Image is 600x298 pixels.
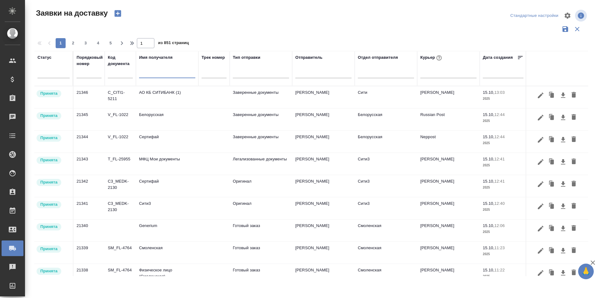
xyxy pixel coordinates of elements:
p: 15.10, [483,134,494,139]
td: [PERSON_NAME] [417,220,480,241]
button: Скачать [558,89,568,101]
button: Редактировать [535,156,546,168]
div: Курьер назначен [36,200,70,209]
td: 21338 [73,264,105,286]
button: Скачать [558,134,568,146]
td: C3_MEDK-2130 [105,197,136,219]
div: Дата создания [483,54,513,61]
td: Заверенные документы [230,86,292,108]
p: Принята [40,157,57,163]
td: Сертифай [136,131,198,153]
td: [PERSON_NAME] [417,86,480,108]
td: SM_FL-4764 [105,242,136,264]
button: Удалить [568,223,579,235]
button: Клонировать [546,245,558,257]
td: [PERSON_NAME] [417,153,480,175]
td: 21343 [73,153,105,175]
p: 2025 [483,162,523,169]
td: [PERSON_NAME] [417,242,480,264]
td: Заверенные документы [230,131,292,153]
td: [PERSON_NAME] [292,131,355,153]
td: Заверенные документы [230,109,292,130]
p: Принята [40,135,57,141]
td: [PERSON_NAME] [292,153,355,175]
button: Редактировать [535,134,546,146]
td: 21342 [73,175,105,197]
div: Курьер [420,54,443,62]
p: 12:44 [494,134,505,139]
button: 🙏 [578,264,594,279]
td: Легализованные документы [230,153,292,175]
td: Готовый заказ [230,220,292,241]
button: Скачать [558,245,568,257]
p: Принята [40,201,57,208]
td: Смоленская [355,242,417,264]
button: Клонировать [546,112,558,124]
td: Физическое лицо (Смоленская) [136,264,198,286]
td: V_FL-1022 [105,131,136,153]
p: Принята [40,113,57,119]
div: Курьер назначен [36,267,70,275]
button: Удалить [568,156,579,168]
p: 15.10, [483,223,494,228]
p: 2025 [483,207,523,213]
p: 11:23 [494,245,505,250]
span: из 851 страниц [158,39,189,48]
p: 2025 [483,229,523,235]
td: Сити3 [355,197,417,219]
div: Трек номер [202,54,225,61]
p: Принята [40,268,57,274]
td: Белорусская [355,131,417,153]
button: 2 [68,38,78,48]
p: 15.10, [483,201,494,206]
td: [PERSON_NAME] [417,175,480,197]
button: 3 [81,38,91,48]
button: Удалить [568,112,579,124]
div: Курьер назначен [36,89,70,98]
td: Russian Post [417,109,480,130]
button: Клонировать [546,156,558,168]
td: Готовый заказ [230,264,292,286]
button: Сохранить фильтры [559,23,571,35]
td: Оригинал [230,197,292,219]
p: 2025 [483,251,523,257]
td: 21340 [73,220,105,241]
p: 15.10, [483,245,494,250]
p: 2025 [483,273,523,280]
button: При выборе курьера статус заявки автоматически поменяется на «Принята» [435,54,443,62]
td: 21346 [73,86,105,108]
p: 15.10, [483,179,494,184]
p: Принята [40,224,57,230]
p: Принята [40,179,57,185]
span: Заявки на доставку [34,8,108,18]
div: Отдел отправителя [358,54,398,61]
td: Сертифай [136,175,198,197]
td: Оригинал [230,175,292,197]
td: Generium [136,220,198,241]
button: Скачать [558,267,568,279]
p: 12:44 [494,112,505,117]
div: Курьер назначен [36,156,70,164]
button: Удалить [568,200,579,212]
div: Курьер назначен [36,223,70,231]
td: 21345 [73,109,105,130]
p: 15.10, [483,90,494,95]
td: 21344 [73,131,105,153]
div: Курьер назначен [36,178,70,187]
p: 12:41 [494,157,505,161]
p: 2025 [483,96,523,102]
p: Принята [40,90,57,97]
td: МФЦ Мои документы [136,153,198,175]
span: 4 [93,40,103,46]
button: Скачать [558,156,568,168]
div: Отправитель [295,54,322,61]
td: Белорусская [355,109,417,130]
button: Редактировать [535,267,546,279]
td: Neppost [417,131,480,153]
div: Курьер назначен [36,112,70,120]
td: [PERSON_NAME] [292,109,355,130]
td: Сити3 [136,197,198,219]
td: T_FL-25955 [105,153,136,175]
button: Клонировать [546,89,558,101]
button: Клонировать [546,200,558,212]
